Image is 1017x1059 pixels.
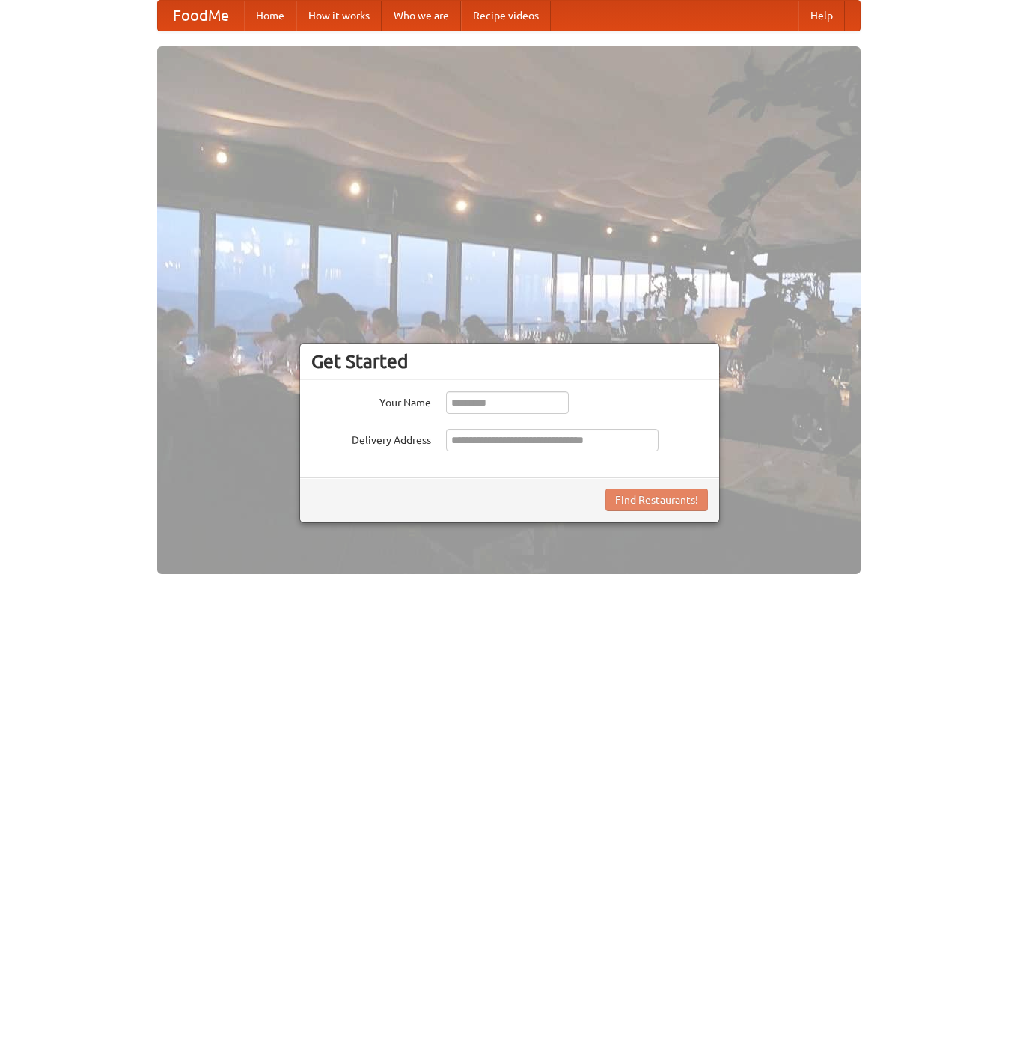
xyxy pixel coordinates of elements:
[461,1,551,31] a: Recipe videos
[382,1,461,31] a: Who we are
[311,350,708,373] h3: Get Started
[311,429,431,448] label: Delivery Address
[296,1,382,31] a: How it works
[798,1,845,31] a: Help
[605,489,708,511] button: Find Restaurants!
[244,1,296,31] a: Home
[311,391,431,410] label: Your Name
[158,1,244,31] a: FoodMe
